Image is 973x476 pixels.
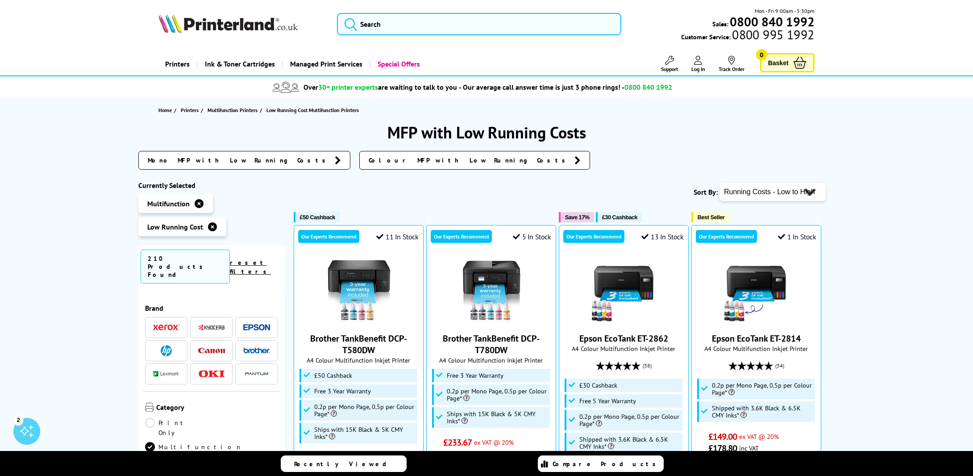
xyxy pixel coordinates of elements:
[299,356,419,364] span: A4 Colour Multifunction Inkjet Printer
[156,403,278,413] span: Category
[775,357,784,374] span: (34)
[281,455,407,472] a: Recently Viewed
[431,230,492,243] div: Our Experts Recommend
[153,371,180,376] img: Lexmark
[739,444,759,452] span: inc VAT
[359,151,590,170] a: Colour MFP with Low Running Costs
[474,438,514,447] span: ex VAT @ 20%
[624,83,672,92] span: 0800 840 1992
[314,403,415,418] span: 0.2p per Mono Page, 0.5p per Colour Page*
[553,460,661,468] span: Compare Products
[148,156,330,165] span: Mono MFP with Low Running Costs
[282,53,369,75] a: Managed Print Services
[643,357,652,374] span: (38)
[145,442,242,452] a: Multifunction
[443,437,472,448] span: £233.67
[230,259,271,276] a: reset filters
[205,53,275,75] span: Ink & Toner Cartridges
[712,333,801,344] a: Epson EcoTank ET-2814
[559,212,594,222] button: Save 17%
[198,368,225,380] a: OKI
[730,13,815,30] b: 0800 840 1992
[447,410,548,425] span: Ships with 15K Black & 5K CMY Inks*
[579,436,680,450] span: Shipped with 3.6K Black & 6.5K CMY Inks*
[459,83,672,92] span: - Our average call answer time is just 3 phone rings! -
[590,257,657,324] img: Epson EcoTank ET-2862
[208,105,260,115] a: Multifunction Printers
[563,230,624,243] div: Our Experts Recommend
[602,214,637,221] span: £30 Cashback
[447,372,503,379] span: Free 3 Year Warranty
[138,181,285,190] div: Currently Selected
[661,66,678,72] span: Support
[300,214,335,221] span: £50 Cashback
[579,413,680,427] span: 0.2p per Mono Page, 0.5p per Colour Page*
[181,105,199,115] span: Printers
[443,448,472,460] span: £280.40
[565,214,590,221] span: Save 17%
[294,460,395,468] span: Recently Viewed
[158,53,196,75] a: Printers
[756,49,767,60] span: 0
[778,232,816,241] div: 1 In Stock
[158,13,326,35] a: Printerland Logo
[369,156,570,165] span: Colour MFP with Low Running Costs
[719,56,744,72] a: Track Order
[196,53,282,75] a: Ink & Toner Cartridges
[243,345,270,356] a: Brother
[661,56,678,72] a: Support
[304,83,457,92] span: Over are waiting to talk to you
[13,415,23,425] div: 2
[243,322,270,333] a: Epson
[198,324,225,331] img: Kyocera
[457,317,524,326] a: Brother TankBenefit DCP-T780DW
[145,403,154,412] img: Category
[691,212,729,222] button: Best Seller
[698,214,725,221] span: Best Seller
[147,199,190,208] span: Multifunction
[641,232,683,241] div: 13 In Stock
[579,397,636,405] span: Free 5 Year Warranty
[161,345,172,356] img: HP
[153,322,180,333] a: Xerox
[145,418,212,438] a: Print Only
[198,348,225,354] img: Canon
[696,344,816,353] span: A4 Colour Multifunction Inkjet Printer
[728,17,815,26] a: 0800 840 1992
[474,450,494,458] span: inc VAT
[513,232,551,241] div: 5 In Stock
[181,105,201,115] a: Printers
[147,222,203,231] span: Low Running Cost
[731,30,814,39] span: 0800 995 1992
[314,426,415,440] span: Ships with 15K Black & 5K CMY Inks*
[457,257,524,324] img: Brother TankBenefit DCP-T780DW
[708,431,737,443] span: £149.00
[294,212,340,222] button: £50 Cashback
[691,66,705,72] span: Log In
[318,83,378,92] span: 30+ printer experts
[310,333,407,356] a: Brother TankBenefit DCP-T580DW
[712,382,813,396] span: 0.2p per Mono Page, 0.5p per Colour Page*
[369,53,427,75] a: Special Offers
[243,324,270,331] img: Epson
[712,405,813,419] span: Shipped with 3.6K Black & 6.5K CMY Inks*
[325,317,392,326] a: Brother TankBenefit DCP-T580DW
[739,432,779,441] span: ex VAT @ 20%
[138,151,350,170] a: Mono MFP with Low Running Costs
[596,212,642,222] button: £30 Cashback
[141,250,230,284] span: 210 Products Found
[712,20,728,28] span: Sales:
[447,388,548,402] span: 0.2p per Mono Page, 0.5p per Colour Page*
[298,230,359,243] div: Our Experts Recommend
[153,368,180,380] a: Lexmark
[138,122,835,143] h1: MFP with Low Running Costs
[198,370,225,378] img: OKI
[314,388,371,395] span: Free 3 Year Warranty
[579,333,668,344] a: Epson EcoTank ET-2862
[590,317,657,326] a: Epson EcoTank ET-2862
[243,368,270,379] img: Pantum
[681,30,814,41] span: Customer Service:
[723,317,790,326] a: Epson EcoTank ET-2814
[691,56,705,72] a: Log In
